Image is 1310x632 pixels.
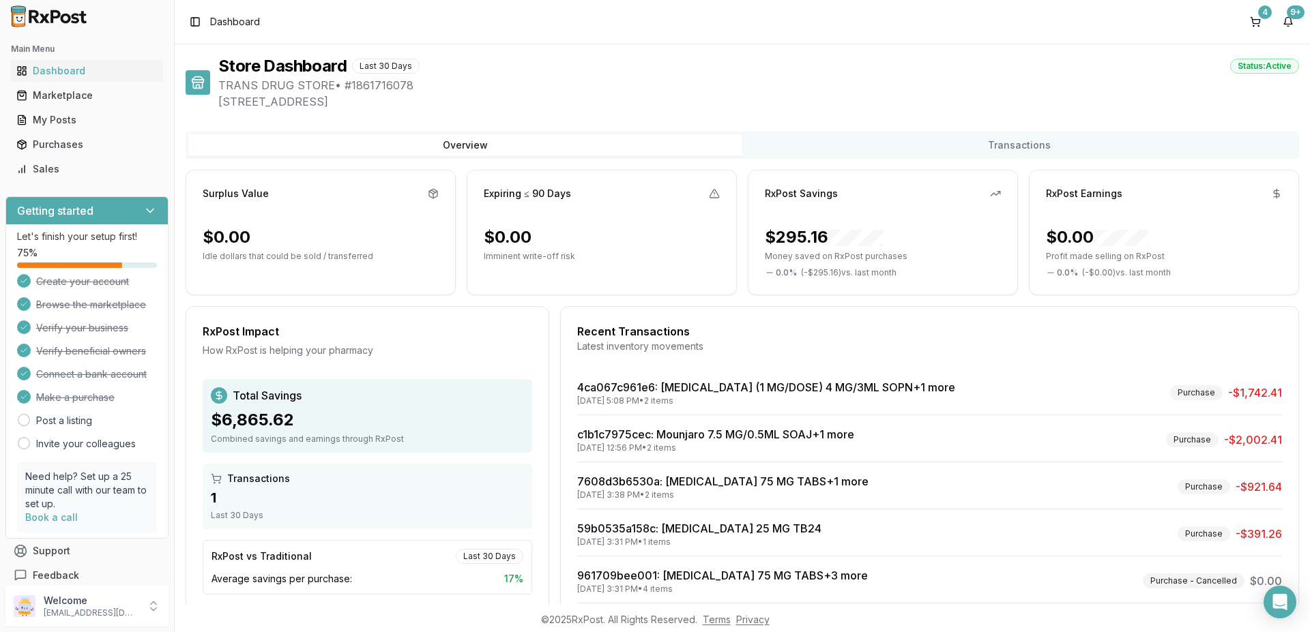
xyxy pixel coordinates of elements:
button: 4 [1244,11,1266,33]
div: Status: Active [1230,59,1299,74]
div: Marketplace [16,89,158,102]
img: RxPost Logo [5,5,93,27]
span: Connect a bank account [36,367,147,381]
button: Sales [5,158,169,180]
span: Verify beneficial owners [36,344,146,358]
div: How RxPost is helping your pharmacy [203,344,532,357]
div: RxPost Impact [203,323,532,340]
nav: breadcrumb [210,15,260,29]
div: Last 30 Days [211,510,524,521]
div: 1 [211,488,524,507]
button: My Posts [5,109,169,131]
button: Feedback [5,563,169,588]
div: $295.16 [765,226,883,248]
div: Purchase [1178,479,1230,494]
span: Total Savings [233,387,302,404]
div: [DATE] 12:56 PM • 2 items [577,442,854,453]
div: Recent Transactions [577,323,1282,340]
p: Let's finish your setup first! [17,230,157,243]
span: 0.0 % [1057,267,1078,278]
button: Marketplace [5,85,169,106]
div: $0.00 [484,226,532,248]
span: ( - $0.00 ) vs. last month [1082,267,1171,278]
div: 4 [1258,5,1272,19]
a: c1b1c7975cec: Mounjaro 7.5 MG/0.5ML SOAJ+1 more [577,427,854,441]
a: My Posts [11,108,163,132]
a: 7608d3b6530a: [MEDICAL_DATA] 75 MG TABS+1 more [577,475,869,488]
button: Support [5,539,169,563]
div: Purchases [16,138,158,151]
h3: Getting started [17,202,93,219]
p: Profit made selling on RxPost [1046,251,1282,262]
div: RxPost Savings [765,187,838,200]
div: Purchase [1178,526,1230,541]
span: 75 % [17,246,38,260]
div: Purchase [1170,385,1223,400]
span: Transactions [227,472,290,485]
div: RxPost vs Traditional [212,550,312,563]
p: Imminent write-off risk [484,251,720,262]
a: Terms [703,614,731,625]
span: Make a purchase [36,391,115,404]
span: Average savings per purchase: [212,572,352,586]
button: Overview [188,134,742,156]
span: -$921.64 [1236,479,1282,495]
a: 59b0535a158c: [MEDICAL_DATA] 25 MG TB24 [577,522,821,535]
a: 961709bee001: [MEDICAL_DATA] 75 MG TABS+3 more [577,569,868,582]
a: Sales [11,157,163,181]
div: $6,865.62 [211,409,524,431]
div: Purchase [1166,432,1219,447]
span: ( - $295.16 ) vs. last month [801,267,897,278]
span: Browse the marketplace [36,298,146,312]
div: RxPost Earnings [1046,187,1122,200]
a: Dashboard [11,59,163,83]
span: -$391.26 [1236,526,1282,542]
span: -$1,742.41 [1228,385,1282,401]
span: Create your account [36,275,129,288]
a: Privacy [736,614,770,625]
button: Dashboard [5,60,169,82]
div: Purchase - Cancelled [1143,573,1244,588]
img: User avatar [14,595,35,617]
div: Combined savings and earnings through RxPost [211,434,524,445]
p: Need help? Set up a 25 minute call with our team to set up. [25,470,149,511]
div: [DATE] 5:08 PM • 2 items [577,395,955,406]
div: Last 30 Days [352,59,420,74]
span: [STREET_ADDRESS] [218,93,1299,110]
button: Transactions [742,134,1296,156]
div: Open Intercom Messenger [1264,586,1296,618]
h2: Main Menu [11,44,163,55]
span: 17 % [504,572,523,586]
div: Latest inventory movements [577,340,1282,353]
a: 4ca067c961e6: [MEDICAL_DATA] (1 MG/DOSE) 4 MG/3ML SOPN+1 more [577,380,955,394]
div: 9+ [1287,5,1305,19]
p: [EMAIL_ADDRESS][DOMAIN_NAME] [44,607,139,618]
p: Idle dollars that could be sold / transferred [203,251,439,262]
div: My Posts [16,113,158,127]
button: 9+ [1277,11,1299,33]
span: -$2,002.41 [1224,432,1282,448]
div: Sales [16,162,158,176]
div: Surplus Value [203,187,269,200]
div: [DATE] 3:38 PM • 2 items [577,490,869,500]
a: Post a listing [36,414,92,427]
span: Dashboard [210,15,260,29]
div: $0.00 [1046,226,1148,248]
a: Purchases [11,132,163,157]
a: Marketplace [11,83,163,108]
span: Verify your business [36,321,128,335]
div: $0.00 [203,226,250,248]
h1: Store Dashboard [218,55,347,77]
button: Purchases [5,134,169,155]
div: [DATE] 3:31 PM • 4 items [577,584,868,595]
div: [DATE] 3:31 PM • 1 items [577,537,821,547]
span: Feedback [33,569,79,582]
span: $0.00 [1250,573,1282,589]
span: TRANS DRUG STORE • # 1861716078 [218,77,1299,93]
div: Dashboard [16,64,158,78]
div: Expiring ≤ 90 Days [484,187,571,200]
p: Money saved on RxPost purchases [765,251,1001,262]
a: Book a call [25,511,78,523]
span: 0.0 % [776,267,797,278]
